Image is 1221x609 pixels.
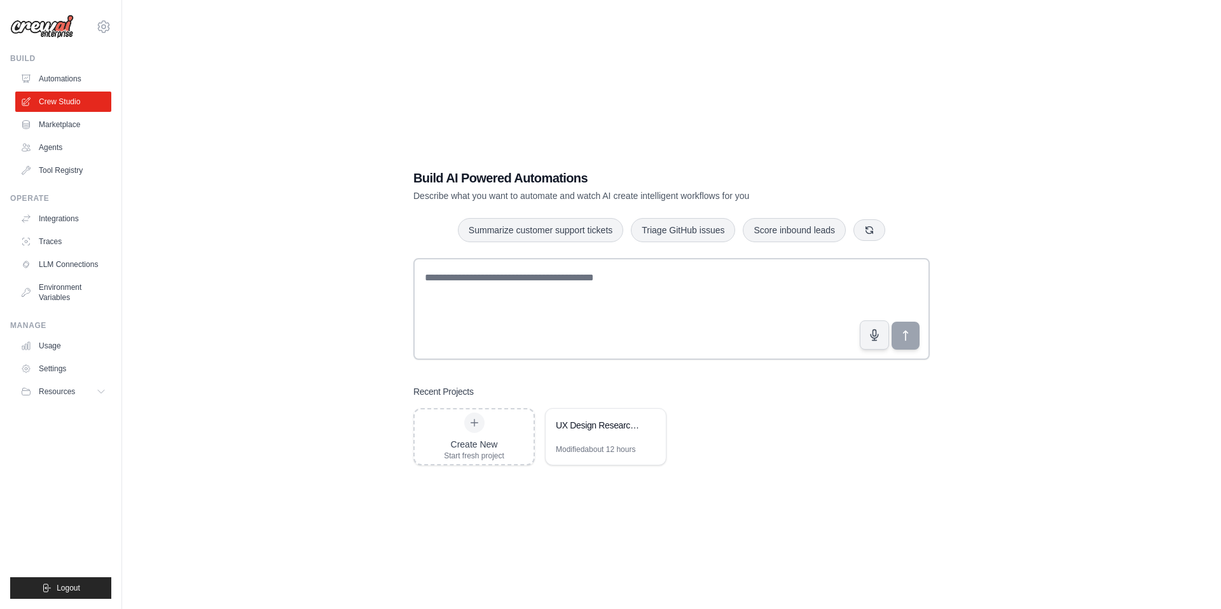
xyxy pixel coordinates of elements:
a: Traces [15,231,111,252]
h3: Recent Projects [413,385,474,398]
a: Agents [15,137,111,158]
a: Marketplace [15,114,111,135]
div: Manage [10,320,111,331]
p: Describe what you want to automate and watch AI create intelligent workflows for you [413,189,841,202]
a: Tool Registry [15,160,111,181]
a: Integrations [15,209,111,229]
button: Click to speak your automation idea [860,320,889,350]
img: Logo [10,15,74,39]
a: Usage [15,336,111,356]
button: Summarize customer support tickets [458,218,623,242]
button: Logout [10,577,111,599]
div: Operate [10,193,111,203]
div: Create New [444,438,504,451]
a: Crew Studio [15,92,111,112]
span: Resources [39,387,75,397]
button: Get new suggestions [853,219,885,241]
button: Resources [15,381,111,402]
span: Logout [57,583,80,593]
a: Automations [15,69,111,89]
div: Modified about 12 hours [556,444,635,455]
a: Environment Variables [15,277,111,308]
div: Start fresh project [444,451,504,461]
button: Score inbound leads [743,218,846,242]
a: LLM Connections [15,254,111,275]
a: Settings [15,359,111,379]
h1: Build AI Powered Automations [413,169,841,187]
div: Build [10,53,111,64]
div: UX Design Research Automation Engine [556,419,643,432]
button: Triage GitHub issues [631,218,735,242]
